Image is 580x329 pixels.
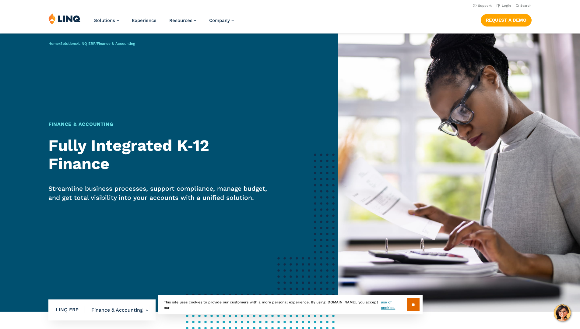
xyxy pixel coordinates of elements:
[78,41,95,46] a: LINQ ERP
[94,18,119,23] a: Solutions
[48,184,277,202] p: Streamline business processes, support compliance, manage budget, and get total visibility into y...
[169,18,192,23] span: Resources
[94,18,115,23] span: Solutions
[132,18,156,23] a: Experience
[169,18,196,23] a: Resources
[209,18,234,23] a: Company
[60,41,77,46] a: Solutions
[497,4,511,8] a: Login
[94,13,234,33] nav: Primary Navigation
[516,3,532,8] button: Open Search Bar
[48,41,135,46] span: / / /
[48,121,277,128] h1: Finance & Accounting
[473,4,492,8] a: Support
[209,18,230,23] span: Company
[97,41,135,46] span: Finance & Accounting
[48,41,59,46] a: Home
[481,13,532,26] nav: Button Navigation
[338,34,580,312] img: ERP Finance and Accounting Banner
[158,295,423,314] div: This site uses cookies to provide our customers with a more personal experience. By using [DOMAIN...
[48,136,209,173] strong: Fully Integrated K‑12 Finance
[381,299,407,310] a: use of cookies.
[481,14,532,26] a: Request a Demo
[520,4,532,8] span: Search
[554,304,571,321] button: Hello, have a question? Let’s chat.
[48,13,81,24] img: LINQ | K‑12 Software
[85,299,148,321] li: Finance & Accounting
